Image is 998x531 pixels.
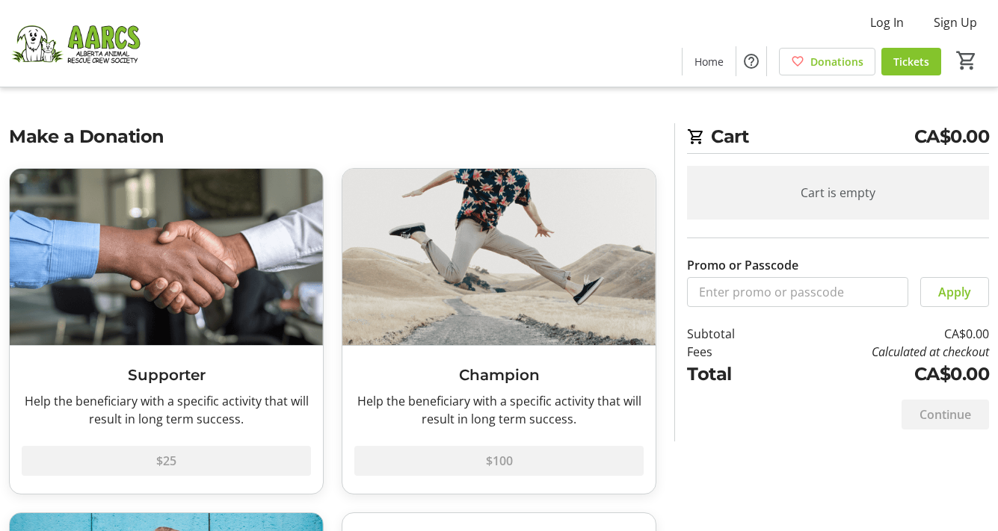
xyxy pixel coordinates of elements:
[779,48,875,75] a: Donations
[22,392,311,428] div: Help the beneficiary with a specific activity that will result in long term success.
[9,6,142,81] img: Alberta Animal Rescue Crew Society's Logo
[687,361,774,388] td: Total
[810,54,863,69] span: Donations
[354,392,644,428] div: Help the beneficiary with a specific activity that will result in long term success.
[922,10,989,34] button: Sign Up
[774,343,989,361] td: Calculated at checkout
[687,277,908,307] input: Enter promo or passcode
[870,13,904,31] span: Log In
[893,54,929,69] span: Tickets
[687,166,989,220] div: Cart is empty
[9,123,656,150] h2: Make a Donation
[342,169,656,345] img: Champion
[694,54,724,69] span: Home
[914,123,990,150] span: CA$0.00
[881,48,941,75] a: Tickets
[683,48,736,75] a: Home
[920,277,989,307] button: Apply
[687,256,798,274] label: Promo or Passcode
[858,10,916,34] button: Log In
[687,343,774,361] td: Fees
[687,325,774,343] td: Subtotal
[10,169,323,345] img: Supporter
[354,364,644,386] h3: Champion
[934,13,977,31] span: Sign Up
[938,283,971,301] span: Apply
[736,46,766,76] button: Help
[22,364,311,386] h3: Supporter
[774,361,989,388] td: CA$0.00
[687,123,989,154] h2: Cart
[953,47,980,74] button: Cart
[774,325,989,343] td: CA$0.00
